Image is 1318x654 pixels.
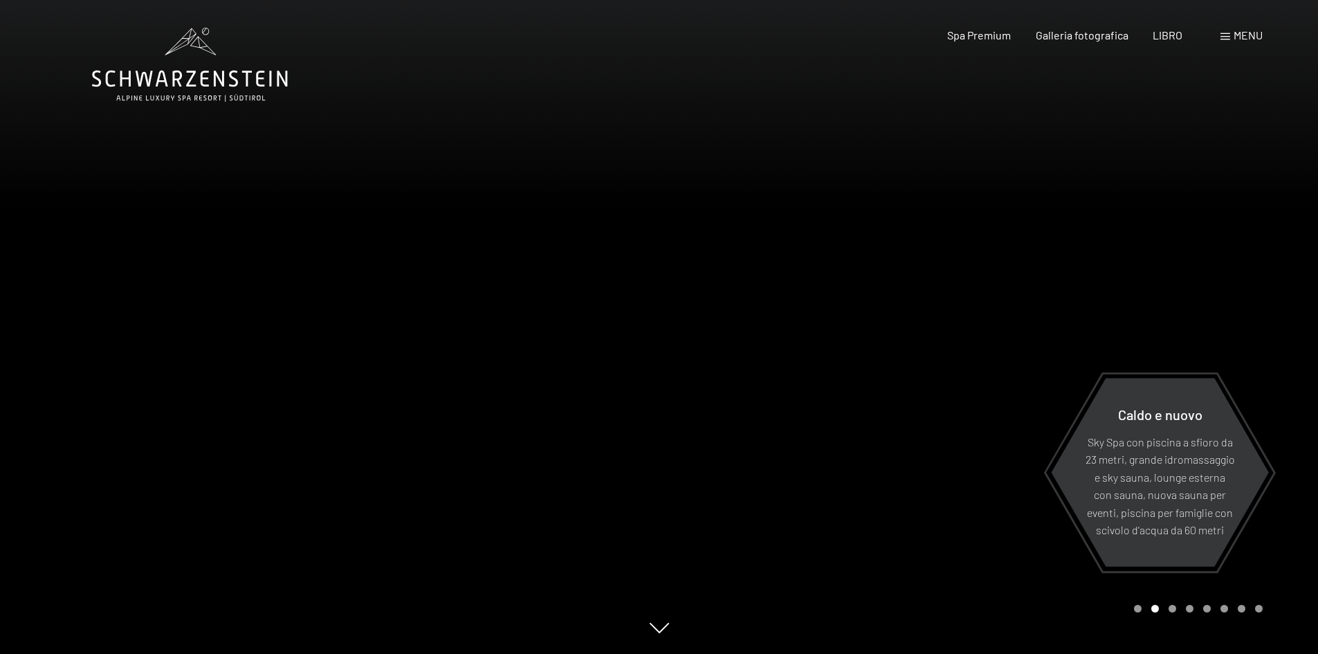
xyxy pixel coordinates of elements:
div: Pagina 6 della giostra [1220,605,1228,612]
a: LIBRO [1153,28,1182,42]
font: menu [1234,28,1263,42]
font: Sky Spa con piscina a sfioro da 23 metri, grande idromassaggio e sky sauna, lounge esterna con sa... [1086,435,1235,536]
div: Carousel Page 2 (Current Slide) [1151,605,1159,612]
a: Spa Premium [947,28,1011,42]
font: Caldo e nuovo [1118,406,1202,422]
div: Carosello Pagina 7 [1238,605,1245,612]
div: Pagina 5 della giostra [1203,605,1211,612]
a: Galleria fotografica [1036,28,1128,42]
div: Paginazione carosello [1129,605,1263,612]
div: Pagina 8 della giostra [1255,605,1263,612]
a: Caldo e nuovo Sky Spa con piscina a sfioro da 23 metri, grande idromassaggio e sky sauna, lounge ... [1050,377,1270,567]
div: Pagina 4 del carosello [1186,605,1193,612]
div: Pagina 3 della giostra [1169,605,1176,612]
div: Carousel Page 1 [1134,605,1142,612]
